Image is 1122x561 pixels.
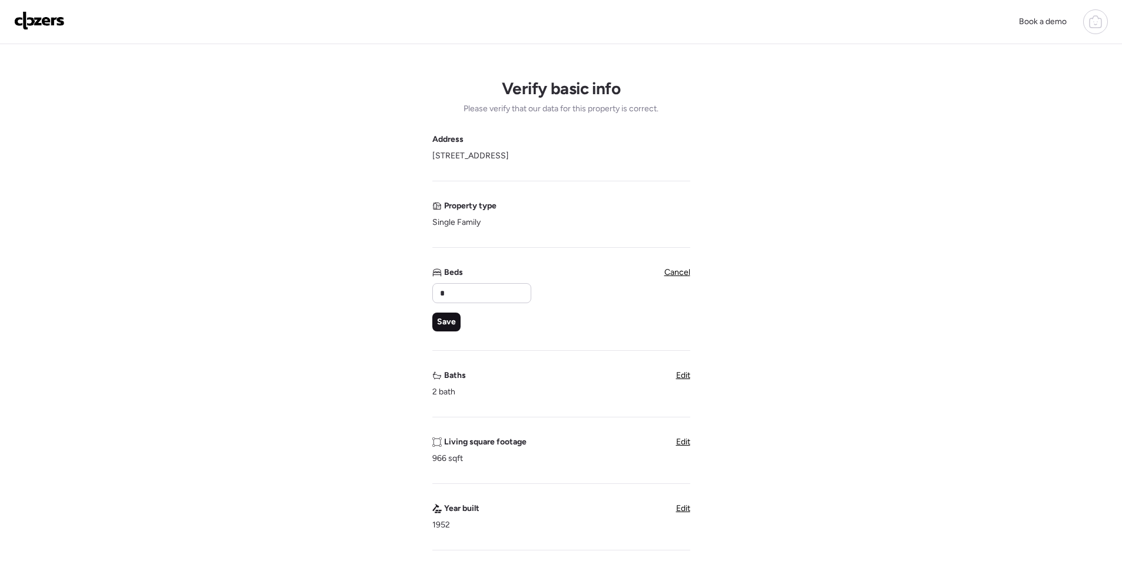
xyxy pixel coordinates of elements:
span: [STREET_ADDRESS] [432,150,509,162]
span: Cancel [664,267,690,277]
span: Property type [444,200,497,212]
span: Edit [676,370,690,380]
span: Book a demo [1019,16,1067,26]
span: Single Family [432,217,481,228]
span: Baths [444,370,466,381]
span: Please verify that our data for this property is correct. [464,103,658,115]
span: 1952 [432,519,450,531]
span: 966 sqft [432,453,463,464]
span: Address [432,134,464,145]
span: Year built [444,503,479,514]
img: Logo [14,11,65,30]
span: Edit [676,437,690,447]
span: Edit [676,503,690,513]
span: 2 bath [432,386,455,398]
h1: Verify basic info [502,78,620,98]
span: Beds [444,267,463,278]
span: Living square footage [444,436,527,448]
span: Save [437,316,456,328]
